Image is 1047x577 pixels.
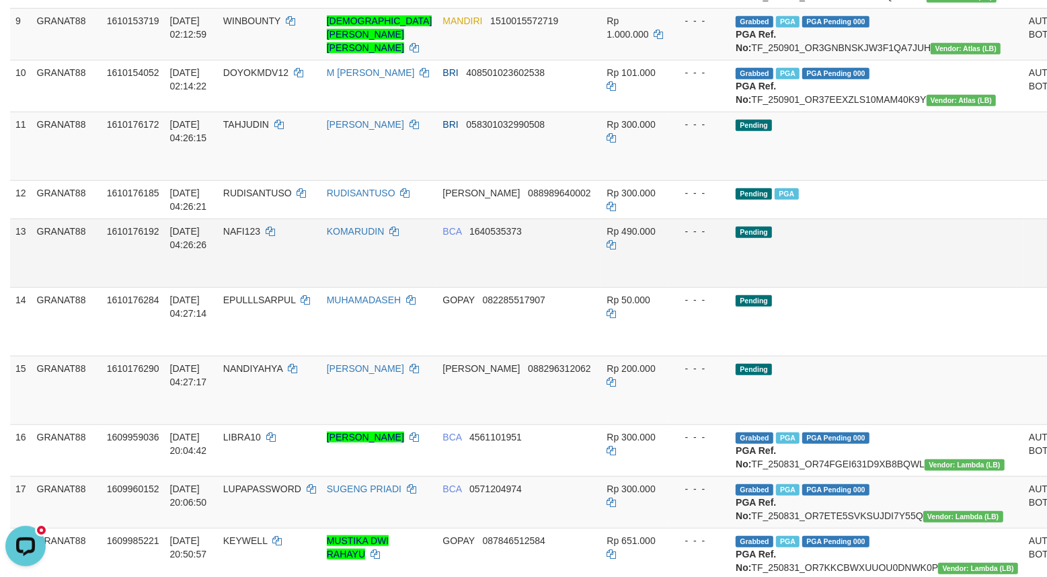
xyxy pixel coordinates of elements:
span: Copy 1640535373 to clipboard [469,226,522,237]
a: [PERSON_NAME] [327,363,404,374]
span: LUPAPASSWORD [223,484,301,494]
span: [DATE] 04:27:17 [170,363,207,387]
span: Pending [736,120,772,131]
td: 10 [10,60,32,112]
td: GRANAT88 [32,424,102,476]
span: [DATE] 04:26:21 [170,188,207,212]
div: - - - [674,293,726,307]
span: Grabbed [736,68,773,79]
span: Vendor URL: https://dashboard.q2checkout.com/secure [927,95,997,106]
div: - - - [674,225,726,238]
td: GRANAT88 [32,112,102,180]
b: PGA Ref. No: [736,445,776,469]
span: Pending [736,227,772,238]
span: Marked by bgnabdullah [776,16,800,28]
span: [PERSON_NAME] [442,363,520,374]
span: [DATE] 20:50:57 [170,535,207,560]
span: Marked by bgndara [776,432,800,444]
div: - - - [674,14,726,28]
span: Vendor URL: https://dashboard.q2checkout.com/secure [923,511,1003,523]
span: Grabbed [736,432,773,444]
span: EPULLLSARPUL [223,295,296,305]
span: 1610153719 [107,15,159,26]
span: DOYOKMDV12 [223,67,288,78]
span: Copy 058301032990508 to clipboard [466,119,545,130]
span: Copy 082285517907 to clipboard [483,295,545,305]
div: - - - [674,186,726,200]
td: TF_250831_OR74FGEI631D9XB8BQWL [730,424,1023,476]
b: PGA Ref. No: [736,497,776,521]
div: new message indicator [35,3,48,16]
span: PGA Pending [802,16,869,28]
span: Pending [736,364,772,375]
span: PGA Pending [802,432,869,444]
span: 1610154052 [107,67,159,78]
span: Rp 300.000 [607,119,655,130]
span: Rp 300.000 [607,188,655,198]
span: NAFI123 [223,226,260,237]
span: [DATE] 20:04:42 [170,432,207,456]
span: Rp 50.000 [607,295,650,305]
span: [DATE] 04:27:14 [170,295,207,319]
div: - - - [674,118,726,131]
span: Copy 088989640002 to clipboard [528,188,590,198]
span: Rp 101.000 [607,67,655,78]
span: TAHJUDIN [223,119,269,130]
span: Marked by bgnabdullah [776,536,800,547]
span: Copy 1510015572719 to clipboard [490,15,558,26]
td: GRANAT88 [32,180,102,219]
span: WINBOUNTY [223,15,280,26]
span: Rp 1.000.000 [607,15,648,40]
span: BRI [442,119,458,130]
span: Copy 088296312062 to clipboard [528,363,590,374]
span: Marked by bgnabdullah [776,68,800,79]
span: [DATE] 04:26:26 [170,226,207,250]
td: 15 [10,356,32,424]
div: - - - [674,430,726,444]
td: 13 [10,219,32,287]
td: 12 [10,180,32,219]
span: PGA Pending [802,484,869,496]
span: Rp 200.000 [607,363,655,374]
td: GRANAT88 [32,219,102,287]
td: TF_250831_OR7ETE5SVKSUJDI7Y55Q [730,476,1023,528]
span: [DATE] 04:26:15 [170,119,207,143]
a: SUGENG PRIADI [327,484,401,494]
div: - - - [674,66,726,79]
span: 1610176284 [107,295,159,305]
span: [DATE] 02:14:22 [170,67,207,91]
a: [PERSON_NAME] [327,432,404,443]
span: 1609960152 [107,484,159,494]
td: GRANAT88 [32,356,102,424]
span: Marked by bgndara [776,484,800,496]
span: LIBRA10 [223,432,261,443]
span: KEYWELL [223,535,268,546]
span: BCA [442,432,461,443]
span: PGA Pending [802,536,869,547]
span: 1610176185 [107,188,159,198]
span: MANDIRI [442,15,482,26]
td: 16 [10,424,32,476]
b: PGA Ref. No: [736,549,776,573]
a: RUDISANTUSO [327,188,395,198]
span: 1610176192 [107,226,159,237]
span: 1609985221 [107,535,159,546]
a: [DEMOGRAPHIC_DATA][PERSON_NAME] [PERSON_NAME] [327,15,432,53]
b: PGA Ref. No: [736,29,776,53]
span: BCA [442,226,461,237]
span: 1610176290 [107,363,159,374]
span: Copy 087846512584 to clipboard [483,535,545,546]
a: KOMARUDIN [327,226,385,237]
div: - - - [674,362,726,375]
span: RUDISANTUSO [223,188,292,198]
a: MUHAMADASEH [327,295,401,305]
td: TF_250901_OR37EEXZLS10MAM40K9Y [730,60,1023,112]
span: Grabbed [736,16,773,28]
span: Marked by bgndara [775,188,798,200]
span: Copy 4561101951 to clipboard [469,432,522,443]
td: 14 [10,287,32,356]
span: Grabbed [736,536,773,547]
span: Copy 408501023602538 to clipboard [466,67,545,78]
div: - - - [674,534,726,547]
td: 11 [10,112,32,180]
